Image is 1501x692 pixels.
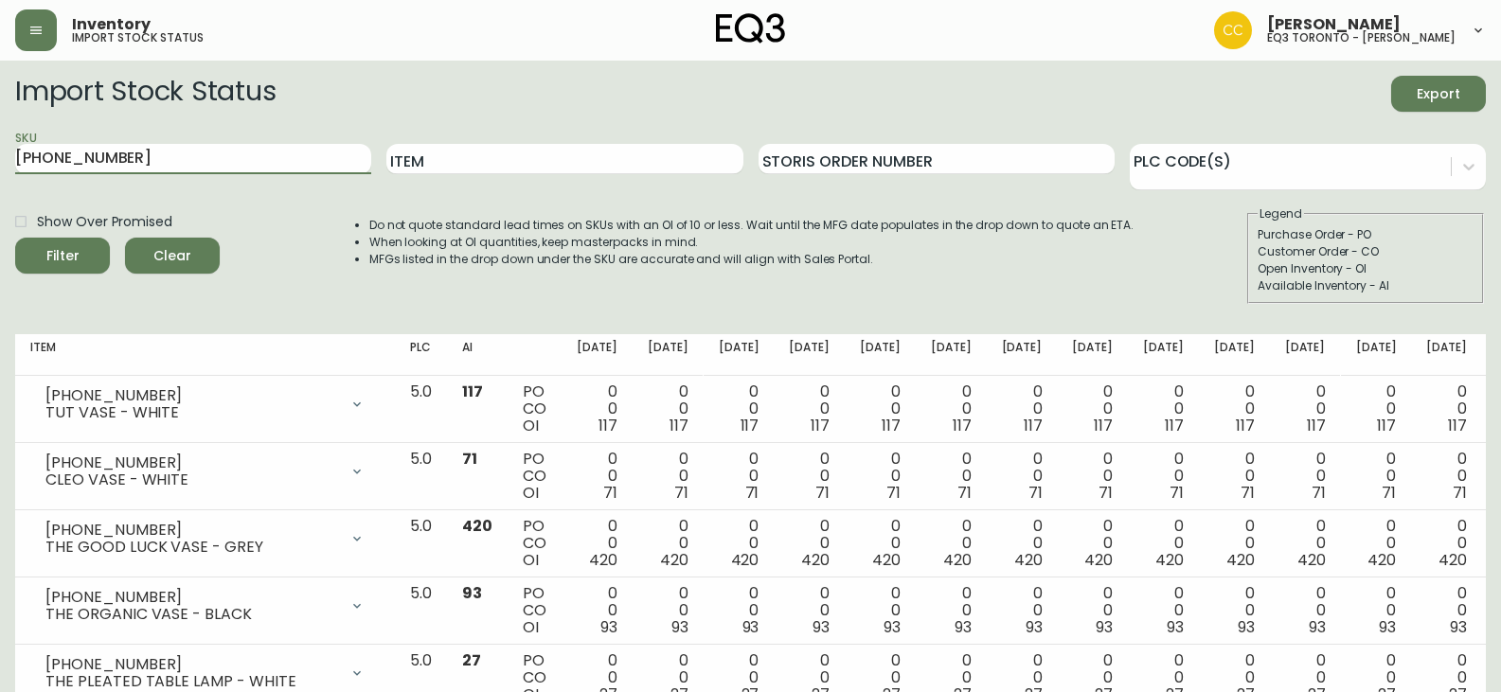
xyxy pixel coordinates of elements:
span: OI [523,549,539,571]
div: 0 0 [789,518,830,569]
span: 93 [1026,616,1043,638]
div: 0 0 [860,585,901,636]
span: 117 [670,415,688,436]
div: Open Inventory - OI [1258,260,1474,277]
div: 0 0 [648,518,688,569]
th: PLC [395,334,447,376]
div: 0 0 [1356,451,1397,502]
div: Purchase Order - PO [1258,226,1474,243]
span: 71 [745,482,759,504]
div: [PHONE_NUMBER]CLEO VASE - WHITE [30,451,380,492]
div: 0 0 [1072,518,1113,569]
span: 420 [1226,549,1255,571]
span: 117 [1024,415,1043,436]
span: 93 [600,616,617,638]
div: 0 0 [577,585,617,636]
th: [DATE] [845,334,916,376]
span: 71 [957,482,972,504]
span: 117 [1377,415,1396,436]
div: 0 0 [1072,585,1113,636]
div: 0 0 [648,383,688,435]
div: 0 0 [1426,585,1467,636]
span: 71 [1312,482,1326,504]
span: 117 [1165,415,1184,436]
th: Item [15,334,395,376]
div: THE GOOD LUCK VASE - GREY [45,539,338,556]
div: [PHONE_NUMBER] [45,454,338,471]
span: 71 [1382,482,1396,504]
div: 0 0 [1072,451,1113,502]
li: When looking at OI quantities, keep masterpacks in mind. [369,234,1135,251]
span: 117 [953,415,972,436]
div: 0 0 [1285,518,1326,569]
span: 93 [671,616,688,638]
th: [DATE] [1057,334,1128,376]
span: 71 [886,482,901,504]
div: 0 0 [1214,585,1255,636]
div: THE ORGANIC VASE - BLACK [45,606,338,623]
span: 117 [1094,415,1113,436]
span: 420 [872,549,901,571]
div: 0 0 [1285,585,1326,636]
th: [DATE] [1128,334,1199,376]
div: 0 0 [1143,518,1184,569]
span: 117 [462,381,483,402]
th: [DATE] [774,334,845,376]
span: 93 [742,616,759,638]
span: 93 [1309,616,1326,638]
div: 0 0 [719,585,759,636]
div: [PHONE_NUMBER] [45,387,338,404]
span: 420 [1155,549,1184,571]
li: MFGs listed in the drop down under the SKU are accurate and will align with Sales Portal. [369,251,1135,268]
legend: Legend [1258,205,1304,222]
div: 0 0 [719,518,759,569]
span: 420 [660,549,688,571]
span: OI [523,415,539,436]
span: 71 [674,482,688,504]
img: logo [716,13,786,44]
span: 117 [1236,415,1255,436]
th: [DATE] [987,334,1058,376]
div: 0 0 [577,451,617,502]
span: 420 [1297,549,1326,571]
span: 71 [1099,482,1113,504]
span: 420 [589,549,617,571]
span: 71 [462,448,477,470]
span: 71 [1241,482,1255,504]
div: 0 0 [931,383,972,435]
div: PO CO [523,518,546,569]
span: Inventory [72,17,151,32]
div: 0 0 [1356,383,1397,435]
th: [DATE] [1341,334,1412,376]
div: 0 0 [1426,451,1467,502]
th: [DATE] [1270,334,1341,376]
div: TUT VASE - WHITE [45,404,338,421]
img: ec7176bad513007d25397993f68ebbfb [1214,11,1252,49]
div: 0 0 [719,451,759,502]
div: [PHONE_NUMBER]THE ORGANIC VASE - BLACK [30,585,380,627]
span: 71 [1170,482,1184,504]
button: Filter [15,238,110,274]
span: 117 [811,415,830,436]
div: [PHONE_NUMBER] [45,522,338,539]
span: 93 [1167,616,1184,638]
div: 0 0 [931,451,972,502]
span: Clear [140,244,205,268]
div: 0 0 [1285,451,1326,502]
span: 71 [603,482,617,504]
span: 117 [741,415,759,436]
div: 0 0 [860,383,901,435]
div: 0 0 [577,383,617,435]
div: [PHONE_NUMBER] [45,589,338,606]
span: Export [1406,82,1471,106]
div: 0 0 [1002,585,1043,636]
span: 71 [1453,482,1467,504]
h2: Import Stock Status [15,76,276,112]
div: 0 0 [860,451,901,502]
div: [PHONE_NUMBER] [45,656,338,673]
th: [DATE] [1411,334,1482,376]
span: 93 [1096,616,1113,638]
h5: eq3 toronto - [PERSON_NAME] [1267,32,1456,44]
td: 5.0 [395,443,447,510]
span: Show Over Promised [37,212,172,232]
